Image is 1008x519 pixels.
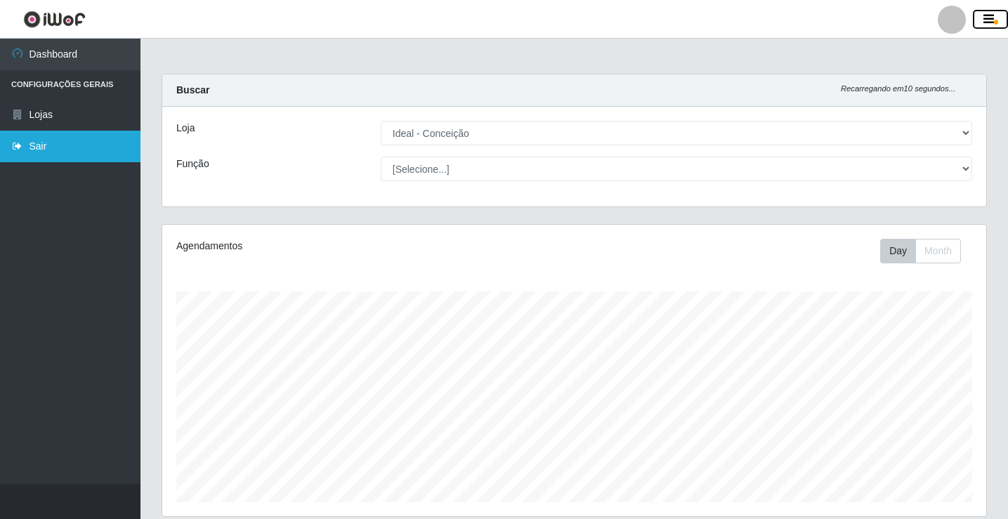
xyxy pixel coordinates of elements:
[841,84,955,93] i: Recarregando em 10 segundos...
[176,157,209,171] label: Função
[915,239,961,263] button: Month
[176,121,195,136] label: Loja
[23,11,86,28] img: CoreUI Logo
[880,239,916,263] button: Day
[880,239,972,263] div: Toolbar with button groups
[880,239,961,263] div: First group
[176,84,209,96] strong: Buscar
[176,239,496,254] div: Agendamentos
